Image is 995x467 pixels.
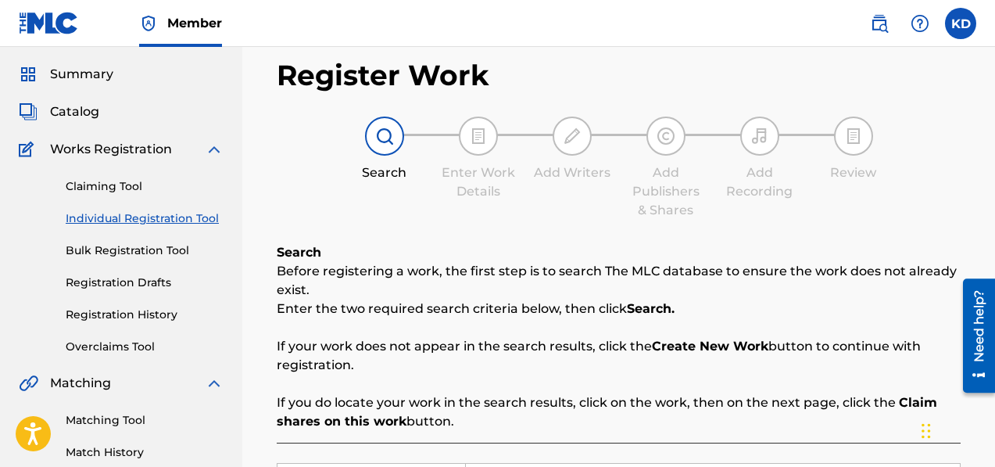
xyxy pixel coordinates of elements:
[19,12,79,34] img: MLC Logo
[652,339,768,354] strong: Create New Work
[277,337,961,375] p: If your work does not appear in the search results, click the button to continue with registration.
[19,374,38,393] img: Matching
[66,412,224,429] a: Matching Tool
[844,127,863,145] img: step indicator icon for Review
[19,102,99,121] a: CatalogCatalog
[66,339,224,355] a: Overclaims Tool
[19,140,39,159] img: Works Registration
[277,245,321,260] b: Search
[375,127,394,145] img: step indicator icon for Search
[904,8,936,39] div: Help
[50,65,113,84] span: Summary
[205,374,224,393] img: expand
[469,127,488,145] img: step indicator icon for Enter Work Details
[563,127,582,145] img: step indicator icon for Add Writers
[533,163,611,182] div: Add Writers
[277,300,961,318] p: Enter the two required search criteria below, then click
[205,140,224,159] img: expand
[439,163,517,201] div: Enter Work Details
[627,163,705,220] div: Add Publishers & Shares
[277,58,489,93] h2: Register Work
[917,392,995,467] iframe: Chat Widget
[345,163,424,182] div: Search
[50,374,111,393] span: Matching
[19,102,38,121] img: Catalog
[870,14,889,33] img: search
[657,127,675,145] img: step indicator icon for Add Publishers & Shares
[66,444,224,461] a: Match History
[945,8,976,39] div: User Menu
[50,102,99,121] span: Catalog
[66,210,224,227] a: Individual Registration Tool
[277,262,961,300] p: Before registering a work, the first step is to search The MLC database to ensure the work does n...
[139,14,158,33] img: Top Rightsholder
[19,65,113,84] a: SummarySummary
[19,65,38,84] img: Summary
[922,408,931,454] div: Drag
[66,275,224,291] a: Registration Drafts
[814,163,893,182] div: Review
[277,393,961,431] p: If you do locate your work in the search results, click on the work, then on the next page, click...
[66,178,224,195] a: Claiming Tool
[750,127,769,145] img: step indicator icon for Add Recording
[167,14,222,32] span: Member
[66,242,224,259] a: Bulk Registration Tool
[66,307,224,323] a: Registration History
[627,301,675,316] strong: Search.
[864,8,895,39] a: Public Search
[951,272,995,398] iframe: Resource Center
[911,14,929,33] img: help
[721,163,799,201] div: Add Recording
[50,140,172,159] span: Works Registration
